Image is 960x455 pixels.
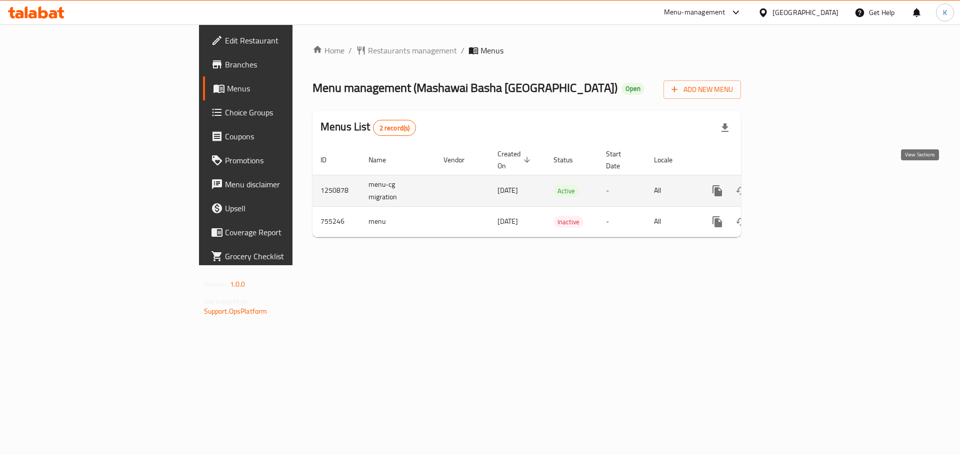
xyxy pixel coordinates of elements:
span: Created On [497,148,533,172]
td: menu-cg migration [360,175,435,206]
button: more [705,179,729,203]
span: K [943,7,947,18]
a: Coupons [203,124,359,148]
span: Inactive [553,216,583,228]
a: Edit Restaurant [203,28,359,52]
span: Start Date [606,148,634,172]
span: Grocery Checklist [225,250,351,262]
nav: breadcrumb [312,44,741,56]
li: / [461,44,464,56]
span: [DATE] [497,215,518,228]
span: Menu disclaimer [225,178,351,190]
span: Open [621,84,644,93]
a: Coverage Report [203,220,359,244]
button: more [705,210,729,234]
button: Add New Menu [663,80,741,99]
th: Actions [697,145,809,175]
span: Coupons [225,130,351,142]
span: 2 record(s) [373,123,416,133]
span: [DATE] [497,184,518,197]
span: Upsell [225,202,351,214]
td: All [646,175,697,206]
span: Active [553,185,579,197]
td: menu [360,206,435,237]
a: Upsell [203,196,359,220]
div: Open [621,83,644,95]
a: Support.OpsPlatform [204,305,267,318]
span: Branches [225,58,351,70]
h2: Menus List [320,119,416,136]
a: Promotions [203,148,359,172]
span: Menu management ( Mashawai Basha [GEOGRAPHIC_DATA] ) [312,76,617,99]
span: Add New Menu [671,83,733,96]
span: Restaurants management [368,44,457,56]
a: Branches [203,52,359,76]
div: Menu-management [664,6,725,18]
td: All [646,206,697,237]
td: - [598,206,646,237]
a: Menu disclaimer [203,172,359,196]
div: Total records count [373,120,416,136]
span: Coverage Report [225,226,351,238]
span: Name [368,154,399,166]
td: - [598,175,646,206]
a: Grocery Checklist [203,244,359,268]
div: Export file [713,116,737,140]
span: Promotions [225,154,351,166]
span: Choice Groups [225,106,351,118]
span: Menus [227,82,351,94]
span: Menus [480,44,503,56]
a: Menus [203,76,359,100]
a: Restaurants management [356,44,457,56]
a: Choice Groups [203,100,359,124]
table: enhanced table [312,145,809,237]
span: Status [553,154,586,166]
div: [GEOGRAPHIC_DATA] [772,7,838,18]
span: Get support on: [204,295,250,308]
span: ID [320,154,339,166]
span: Edit Restaurant [225,34,351,46]
span: Vendor [443,154,477,166]
span: Version: [204,278,228,291]
span: 1.0.0 [230,278,245,291]
span: Locale [654,154,685,166]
